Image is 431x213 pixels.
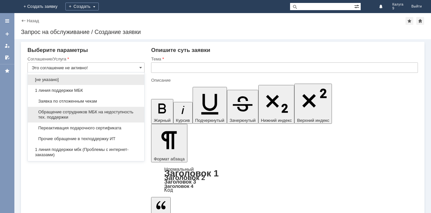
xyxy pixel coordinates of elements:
[32,99,140,104] span: Заявка по отложенным чекам
[2,29,12,39] a: Создать заявку
[151,167,418,192] div: Формат абзаца
[27,47,88,53] span: Выберите параметры
[32,88,140,93] span: 1 линия поддержки МБК
[164,187,173,193] a: Код
[154,156,184,161] span: Формат абзаца
[176,118,190,123] span: Курсив
[27,57,143,61] div: Соглашение/Услуга
[164,168,219,178] a: Заголовок 1
[261,118,292,123] span: Нижний индекс
[27,18,39,23] a: Назад
[32,147,140,157] span: 1 линия поддержки мбк (Проблемы с интернет-заказами)
[164,166,194,172] a: Нормальный
[173,102,193,124] button: Курсив
[392,3,404,7] span: Калуга
[405,17,413,25] div: Добавить в избранное
[392,7,404,10] span: 9
[164,183,193,189] a: Заголовок 4
[151,78,417,82] div: Описание
[2,52,12,63] a: Мои согласования
[151,57,417,61] div: Тема
[154,118,171,123] span: Жирный
[294,84,332,124] button: Верхний индекс
[164,179,196,185] a: Заголовок 3
[21,29,424,35] div: Запрос на обслуживание / Создание заявки
[32,109,140,120] span: Обращение сотрудников МБК на недоступность тех. поддержки
[164,174,205,181] a: Заголовок 2
[416,17,424,25] div: Сделать домашней страницей
[195,118,224,123] span: Подчеркнутый
[297,118,329,123] span: Верхний индекс
[230,118,256,123] span: Зачеркнутый
[227,90,258,124] button: Зачеркнутый
[151,124,187,162] button: Формат абзаца
[151,47,210,53] span: Опишите суть заявки
[258,85,295,124] button: Нижний индекс
[32,77,140,82] span: [не указано]
[32,136,140,141] span: Прочие обращение в техподдержку ИТ
[354,3,361,9] span: Расширенный поиск
[2,41,12,51] a: Мои заявки
[151,99,173,124] button: Жирный
[193,87,227,124] button: Подчеркнутый
[65,3,99,10] div: Создать
[32,125,140,131] span: Переактивация подарочного сертификата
